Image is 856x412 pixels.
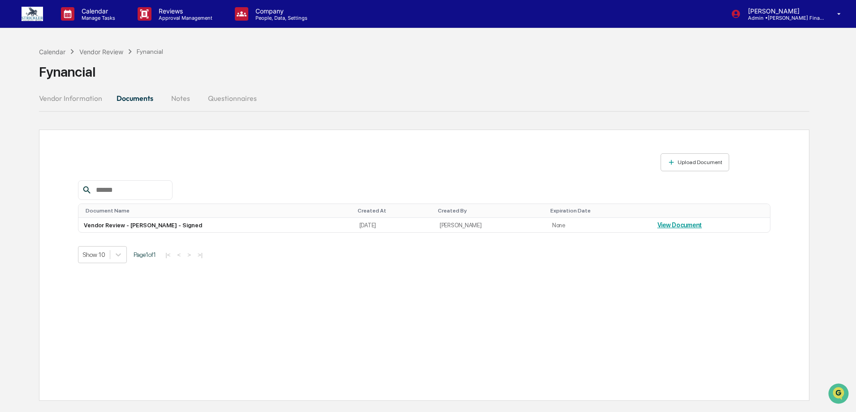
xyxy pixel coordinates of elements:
button: >| [195,251,205,259]
div: Toggle SortBy [659,208,767,214]
td: [DATE] [354,218,434,232]
button: Notes [160,87,201,109]
button: > [185,251,194,259]
div: Start new chat [30,69,147,78]
div: We're available if you need us! [30,78,113,85]
div: 🔎 [9,131,16,138]
div: 🖐️ [9,114,16,121]
div: 🗄️ [65,114,72,121]
span: Pylon [89,152,108,159]
span: Attestations [74,113,111,122]
p: Reviews [151,7,217,15]
p: Approval Management [151,15,217,21]
td: Vendor Review - [PERSON_NAME] - Signed [78,218,354,232]
p: Company [248,7,312,15]
img: logo [22,7,43,21]
button: Upload Document [661,153,729,172]
span: None [552,222,565,229]
a: View Document [657,221,702,229]
a: 🖐️Preclearance [5,109,61,126]
div: Toggle SortBy [86,208,350,214]
a: 🗄️Attestations [61,109,115,126]
button: Documents [109,87,160,109]
button: Start new chat [152,71,163,82]
div: Toggle SortBy [438,208,543,214]
span: Data Lookup [18,130,56,139]
div: Calendar [39,48,65,56]
iframe: Open customer support [827,382,852,407]
div: Toggle SortBy [550,208,648,214]
td: [PERSON_NAME] [434,218,547,232]
p: Calendar [74,7,120,15]
div: Toggle SortBy [358,208,431,214]
p: [PERSON_NAME] [741,7,824,15]
p: Admin • [PERSON_NAME] Financial Group [741,15,824,21]
p: How can we help? [9,19,163,33]
button: Vendor Information [39,87,109,109]
p: People, Data, Settings [248,15,312,21]
button: < [174,251,183,259]
a: 🔎Data Lookup [5,126,60,143]
img: 1746055101610-c473b297-6a78-478c-a979-82029cc54cd1 [9,69,25,85]
div: Fynancial [137,48,163,55]
div: Vendor Review [79,48,123,56]
div: Fynancial [39,64,809,80]
span: Page 1 of 1 [134,251,156,258]
div: Upload Document [676,159,722,165]
button: |< [163,251,173,259]
span: Preclearance [18,113,58,122]
button: Questionnaires [201,87,264,109]
div: secondary tabs example [39,87,809,109]
a: Powered byPylon [63,152,108,159]
p: Manage Tasks [74,15,120,21]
